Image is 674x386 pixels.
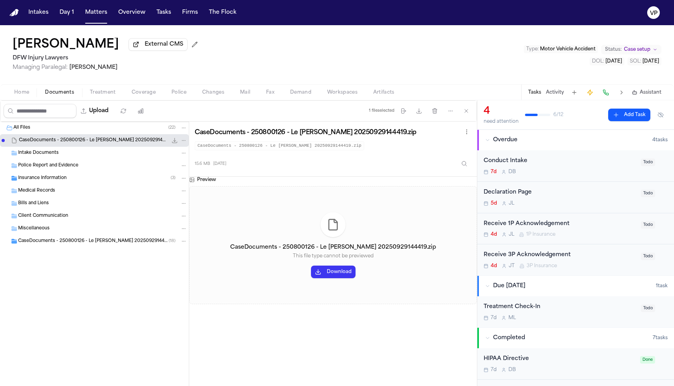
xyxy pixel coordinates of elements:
button: Add Task [608,109,650,121]
span: J T [509,263,515,269]
span: Assistant [640,89,661,96]
span: Due [DATE] [493,282,525,290]
span: Case setup [624,46,650,53]
span: Medical Records [18,188,55,194]
span: ( 18 ) [169,239,175,243]
span: 7 task s [653,335,668,341]
a: Home [9,9,19,17]
button: Activity [546,89,564,96]
button: The Flock [206,6,240,20]
span: Todo [641,305,655,312]
span: SOL : [630,59,641,64]
div: HIPAA Directive [484,355,635,364]
span: Demand [290,89,311,96]
button: Edit matter name [13,38,119,52]
div: Open task: HIPAA Directive [477,348,674,380]
span: DOL : [592,59,604,64]
button: Overview [115,6,149,20]
button: Edit SOL: 2027-08-12 [627,57,661,65]
span: Type : [526,47,539,52]
input: Search files [4,104,76,118]
span: 7d [491,367,497,373]
div: need attention [484,118,519,125]
button: Overdue4tasks [477,130,674,150]
span: Done [640,356,655,364]
div: Open task: Receive 3P Acknowledgement [477,244,674,275]
h4: CaseDocuments - 250800126 - Le [PERSON_NAME] 20250929144419.zip [230,244,436,251]
span: 1P Insurance [526,231,555,238]
div: Open task: Receive 1P Acknowledgement [477,213,674,245]
a: Day 1 [56,6,77,20]
div: 1 file selected [369,108,395,113]
span: Todo [641,253,655,260]
span: Coverage [132,89,156,96]
button: Create Immediate Task [585,87,596,98]
span: Motor Vehicle Accident [540,47,596,52]
span: 1 task [656,283,668,289]
button: Tasks [153,6,174,20]
button: Edit DOL: 2025-08-12 [590,57,624,65]
span: ( 22 ) [168,126,175,130]
span: J L [509,200,514,207]
span: Home [14,89,29,96]
span: 7d [491,315,497,321]
button: Intakes [25,6,52,20]
span: 4 task s [652,137,668,143]
span: Completed [493,334,525,342]
div: Declaration Page [484,188,636,197]
div: Open task: Treatment Check-In [477,296,674,327]
span: Treatment [90,89,116,96]
span: [DATE] [213,161,226,167]
span: Bills and Liens [18,200,49,207]
span: Changes [202,89,224,96]
button: Change status from Case setup [601,45,661,54]
div: Treatment Check-In [484,303,636,312]
button: Add Task [569,87,580,98]
p: This file type cannot be previewed [293,253,374,259]
h3: Preview [197,177,216,183]
h1: [PERSON_NAME] [13,38,119,52]
div: Open task: Conduct Intake [477,150,674,182]
span: 5d [491,200,497,207]
span: 7d [491,169,497,175]
button: Make a Call [600,87,611,98]
button: External CMS [128,38,188,51]
span: M L [508,315,516,321]
button: Firms [179,6,201,20]
button: Matters [82,6,110,20]
span: 6 / 12 [553,112,563,118]
span: 4d [491,231,497,238]
button: Edit Type: Motor Vehicle Accident [524,45,598,53]
span: External CMS [145,41,183,48]
span: All Files [13,125,30,131]
button: Upload [76,104,113,118]
span: [PERSON_NAME] [69,65,117,70]
span: Artifacts [373,89,395,96]
span: Client Communication [18,213,68,220]
button: Completed7tasks [477,328,674,348]
button: Download [311,266,356,278]
h3: CaseDocuments - 250800126 - Le [PERSON_NAME] 20250929144419.zip [195,129,417,137]
span: Managing Paralegal: [13,65,68,70]
span: CaseDocuments - 250800126 - Le [PERSON_NAME] 20250929144419.zip [19,137,168,144]
span: Mail [240,89,250,96]
span: CaseDocuments - 250800126 - Le [PERSON_NAME] 20250929144419 (unzipped) [18,238,169,245]
button: Inspect [457,157,471,171]
span: [DATE] [642,59,659,64]
button: Due [DATE]1task [477,276,674,296]
code: CaseDocuments - 250800126 - Le [PERSON_NAME] 20250929144419.zip [195,141,364,150]
span: 3P Insurance [527,263,557,269]
h2: DFW Injury Lawyers [13,54,201,63]
span: Status: [605,46,622,53]
span: Todo [641,190,655,197]
span: Workspaces [327,89,357,96]
span: D B [508,169,516,175]
span: 15.6 MB [195,161,210,167]
span: Police Report and Evidence [18,163,78,169]
div: 4 [484,105,519,118]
